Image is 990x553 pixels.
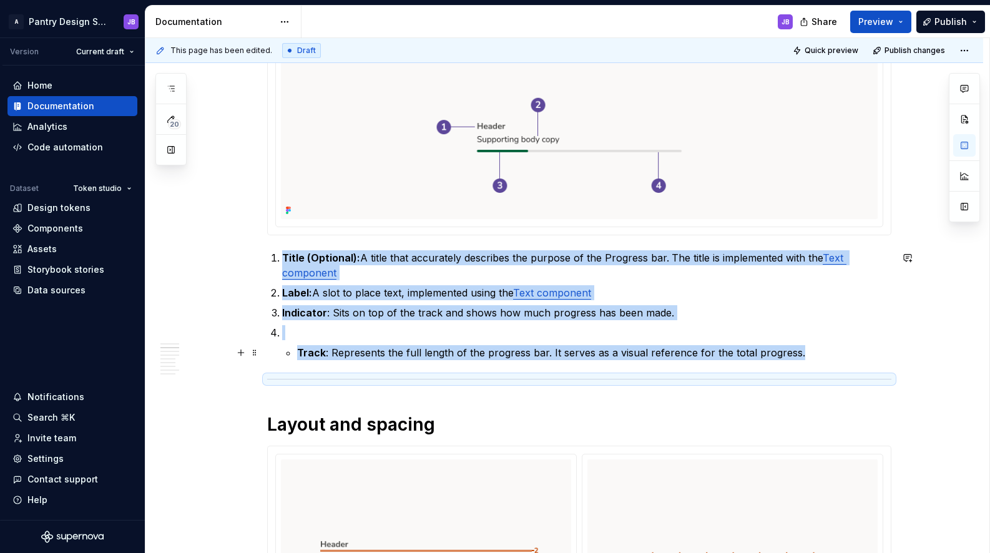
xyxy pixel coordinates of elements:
[73,184,122,193] span: Token studio
[168,119,181,129] span: 20
[7,117,137,137] a: Analytics
[27,284,86,296] div: Data sources
[916,11,985,33] button: Publish
[27,141,103,154] div: Code automation
[127,17,135,27] div: JB
[27,202,91,214] div: Design tokens
[67,180,137,197] button: Token studio
[282,250,891,280] p: A title that accurately describes the purpose of the Progress bar. The title is implemented with the
[170,46,272,56] span: This page has been edited.
[27,432,76,444] div: Invite team
[27,453,64,465] div: Settings
[297,46,316,56] span: Draft
[27,411,75,424] div: Search ⌘K
[934,16,967,28] span: Publish
[76,47,124,57] span: Current draft
[282,286,312,299] strong: Label:
[27,100,94,112] div: Documentation
[513,286,591,299] a: Text component
[850,11,911,33] button: Preview
[282,306,327,319] strong: Indicator
[782,17,790,27] div: JB
[282,305,891,320] p: : Sits on top of the track and shows how much progress has been made.
[282,285,891,300] p: A slot to place text, implemented using the
[7,469,137,489] button: Contact support
[297,345,891,360] p: : Represents the full length of the progress bar. It serves as a visual reference for the total p...
[267,413,891,436] h1: Layout and spacing
[27,473,98,486] div: Contact support
[71,43,140,61] button: Current draft
[29,16,109,28] div: Pantry Design System
[793,11,845,33] button: Share
[805,46,858,56] span: Quick preview
[41,531,104,543] svg: Supernova Logo
[7,490,137,510] button: Help
[858,16,893,28] span: Preview
[27,120,67,133] div: Analytics
[297,346,326,359] strong: Track
[282,252,360,264] strong: Title (Optional):
[811,16,837,28] span: Share
[7,260,137,280] a: Storybook stories
[885,46,945,56] span: Publish changes
[7,408,137,428] button: Search ⌘K
[7,96,137,116] a: Documentation
[7,239,137,259] a: Assets
[155,16,273,28] div: Documentation
[10,184,39,193] div: Dataset
[9,14,24,29] div: A
[7,387,137,407] button: Notifications
[27,243,57,255] div: Assets
[789,42,864,59] button: Quick preview
[10,47,39,57] div: Version
[7,449,137,469] a: Settings
[7,76,137,95] a: Home
[7,137,137,157] a: Code automation
[2,8,142,35] button: APantry Design SystemJB
[7,280,137,300] a: Data sources
[27,263,104,276] div: Storybook stories
[27,222,83,235] div: Components
[27,494,47,506] div: Help
[7,218,137,238] a: Components
[27,79,52,92] div: Home
[7,428,137,448] a: Invite team
[7,198,137,218] a: Design tokens
[869,42,951,59] button: Publish changes
[27,391,84,403] div: Notifications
